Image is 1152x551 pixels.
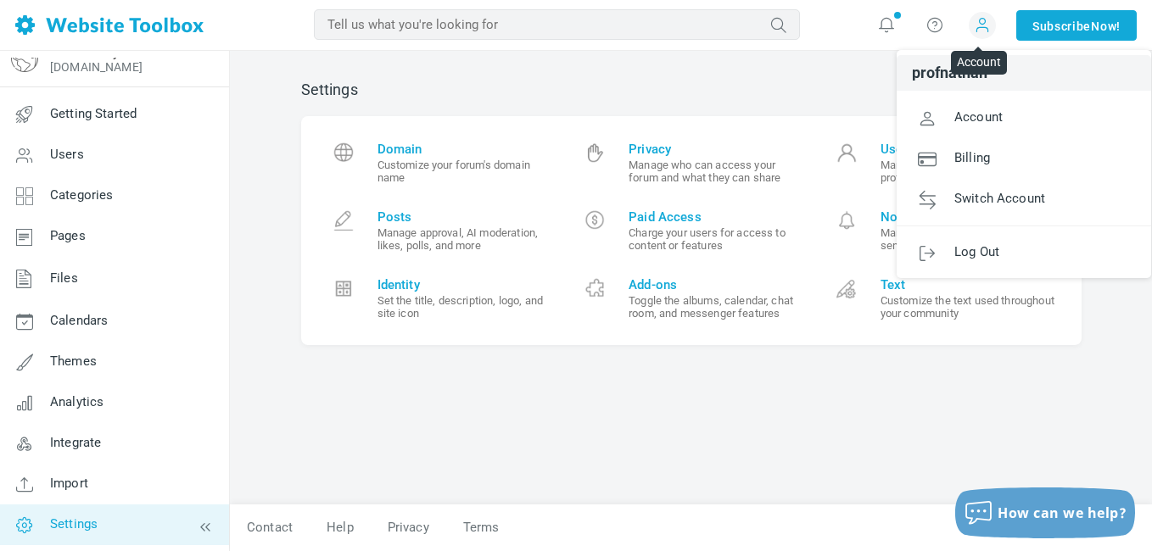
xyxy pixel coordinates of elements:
img: globe-icon.png [11,45,38,72]
a: Users Manage approval, verification, profiles, titles, and more [817,129,1069,197]
span: Log Out [954,243,999,259]
a: Account [897,97,1151,138]
a: Terms [446,513,517,543]
span: Account [954,109,1003,124]
span: Notifications [881,209,1056,225]
span: Privacy [629,142,804,157]
span: Add-ons [629,277,804,292]
span: Pages [50,228,86,243]
a: Add-ons Toggle the albums, calendar, chat room, and messenger features [565,264,817,332]
a: Privacy [371,513,446,543]
small: Customize the text used throughout your community [881,294,1056,320]
small: Charge your users for access to content or features [629,226,804,252]
span: Calendars [50,313,108,328]
a: Contact [230,513,310,543]
h2: Settings [301,81,1082,99]
span: How can we help? [998,504,1127,522]
a: Identity Set the title, description, logo, and site icon [314,264,566,332]
span: Settings [50,516,98,532]
span: Analytics [50,394,103,409]
small: Manage approval, verification, profiles, titles, and more [881,159,1056,184]
span: Paid Access [629,209,804,225]
a: SubscribeNow! [1016,10,1137,41]
small: Toggle the albums, calendar, chat room, and messenger features [629,294,804,320]
small: Customize your forum's domain name [377,159,553,184]
span: Domain [377,142,553,157]
span: Text [881,277,1056,292]
small: Manage which emails are sent, the sender, and the recipients [881,226,1056,252]
a: Posts Manage approval, AI moderation, likes, polls, and more [314,197,566,264]
span: profnathan [912,65,987,81]
a: Domain Customize your forum's domain name [314,129,566,197]
small: Set the title, description, logo, and site icon [377,294,553,320]
a: Paid Access Charge your users for access to content or features [565,197,817,264]
span: Billing [954,149,990,164]
span: Users [50,147,84,162]
span: Import [50,476,88,491]
span: Now! [1091,17,1121,36]
span: Themes [50,353,97,369]
span: Integrate [50,435,101,450]
a: Privacy Manage who can access your forum and what they can share [565,129,817,197]
button: How can we help? [955,487,1135,538]
span: Identity [377,277,553,292]
a: [DOMAIN_NAME] [50,60,143,74]
small: Manage approval, AI moderation, likes, polls, and more [377,226,553,252]
span: Getting Started [50,106,137,121]
span: Posts [377,209,553,225]
input: Tell us what you're looking for [314,9,800,40]
span: Categories [50,187,114,203]
span: Files [50,270,78,286]
div: Account [951,51,1007,75]
small: Manage who can access your forum and what they can share [629,159,804,184]
span: Switch Account [954,190,1045,205]
a: Notifications Manage which emails are sent, the sender, and the recipients [817,197,1069,264]
a: Help [310,513,371,543]
a: Billing [897,138,1151,179]
a: Text Customize the text used throughout your community [817,264,1069,332]
span: Users [881,142,1056,157]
